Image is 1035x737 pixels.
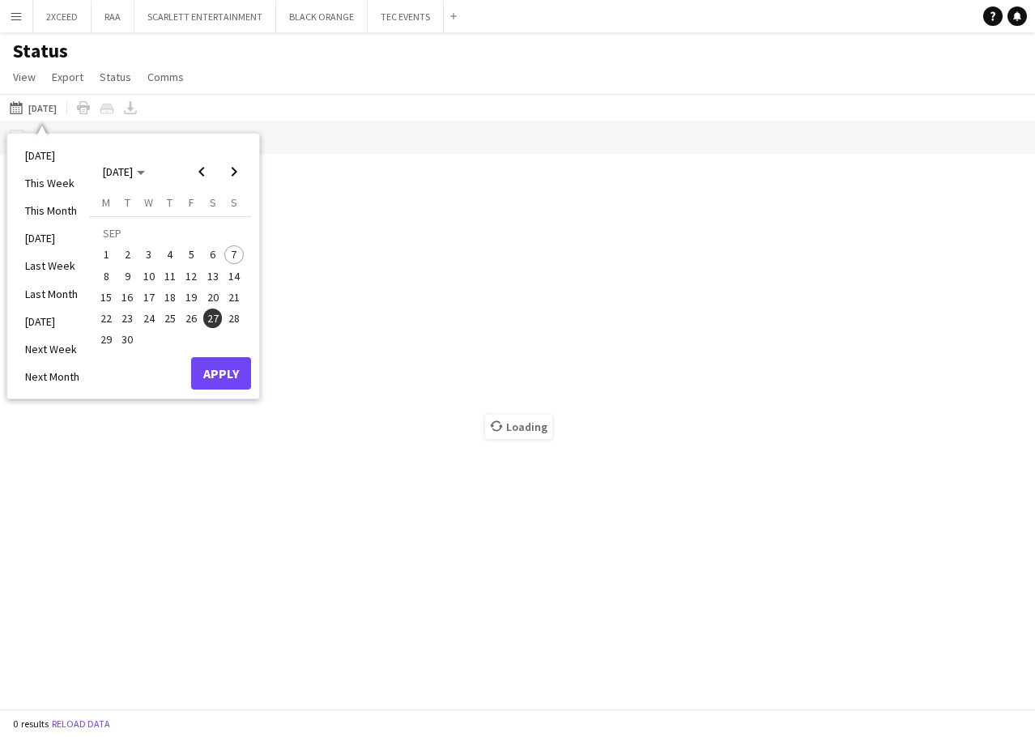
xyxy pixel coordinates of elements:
span: 19 [181,288,201,307]
button: 12-09-2025 [181,266,202,287]
button: 13-09-2025 [202,266,223,287]
button: 29-09-2025 [96,329,117,350]
button: BLACK ORANGE [276,1,368,32]
button: 20-09-2025 [202,287,223,308]
li: This Month [15,197,89,224]
span: 14 [224,266,244,286]
span: 16 [118,288,138,307]
li: Next Week [15,335,89,363]
span: Export [52,70,83,84]
span: 12 [181,266,201,286]
button: RAA [92,1,134,32]
button: 19-09-2025 [181,287,202,308]
a: Status [93,66,138,87]
button: Choose month and year [96,157,151,186]
li: This Week [15,169,89,197]
span: 5 [181,245,201,265]
span: S [210,195,216,210]
button: [DATE] [6,98,60,117]
button: Next month [218,155,250,188]
button: 15-09-2025 [96,287,117,308]
span: 29 [96,330,116,350]
span: 22 [96,309,116,328]
span: 10 [139,266,159,286]
span: Loading [485,415,552,439]
td: SEP [96,223,245,244]
span: 28 [224,309,244,328]
button: 22-09-2025 [96,308,117,329]
li: Last Month [15,280,89,308]
span: 24 [139,309,159,328]
span: T [167,195,172,210]
li: Next Month [15,363,89,390]
span: View [13,70,36,84]
button: 03-09-2025 [138,244,160,265]
button: 26-09-2025 [181,308,202,329]
button: 30-09-2025 [117,329,138,350]
span: 30 [118,330,138,350]
button: TEC EVENTS [368,1,444,32]
span: 23 [118,309,138,328]
span: 6 [203,245,223,265]
span: [DATE] [103,164,133,179]
span: 11 [160,266,180,286]
span: 20 [203,288,223,307]
span: M [102,195,110,210]
button: Apply [191,357,251,390]
span: W [144,195,153,210]
button: 24-09-2025 [138,308,160,329]
li: [DATE] [15,308,89,335]
span: 9 [118,266,138,286]
span: 7 [224,245,244,265]
span: 13 [203,266,223,286]
button: 06-09-2025 [202,244,223,265]
button: 05-09-2025 [181,244,202,265]
span: 2 [118,245,138,265]
span: 27 [203,309,223,328]
button: 21-09-2025 [224,287,245,308]
button: SCARLETT ENTERTAINMENT [134,1,276,32]
button: 11-09-2025 [160,266,181,287]
li: Last Week [15,252,89,279]
button: Reload data [49,715,113,733]
span: Comms [147,70,184,84]
button: 16-09-2025 [117,287,138,308]
span: F [189,195,194,210]
button: 2XCEED [33,1,92,32]
button: 25-09-2025 [160,308,181,329]
button: 17-09-2025 [138,287,160,308]
button: Previous month [185,155,218,188]
button: 28-09-2025 [224,308,245,329]
span: 1 [96,245,116,265]
span: Status [100,70,131,84]
li: [DATE] [15,224,89,252]
span: 17 [139,288,159,307]
a: Export [45,66,90,87]
span: 8 [96,266,116,286]
span: S [231,195,237,210]
button: 04-09-2025 [160,244,181,265]
button: 07-09-2025 [224,244,245,265]
span: 18 [160,288,180,307]
button: 02-09-2025 [117,244,138,265]
button: 08-09-2025 [96,266,117,287]
button: 18-09-2025 [160,287,181,308]
span: T [125,195,130,210]
span: 4 [160,245,180,265]
span: 21 [224,288,244,307]
button: 01-09-2025 [96,244,117,265]
li: [DATE] [15,142,89,169]
span: 3 [139,245,159,265]
a: View [6,66,42,87]
button: 14-09-2025 [224,266,245,287]
span: 25 [160,309,180,328]
a: Comms [141,66,190,87]
button: 23-09-2025 [117,308,138,329]
button: 27-09-2025 [202,308,223,329]
span: 15 [96,288,116,307]
span: 26 [181,309,201,328]
button: 09-09-2025 [117,266,138,287]
button: 10-09-2025 [138,266,160,287]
